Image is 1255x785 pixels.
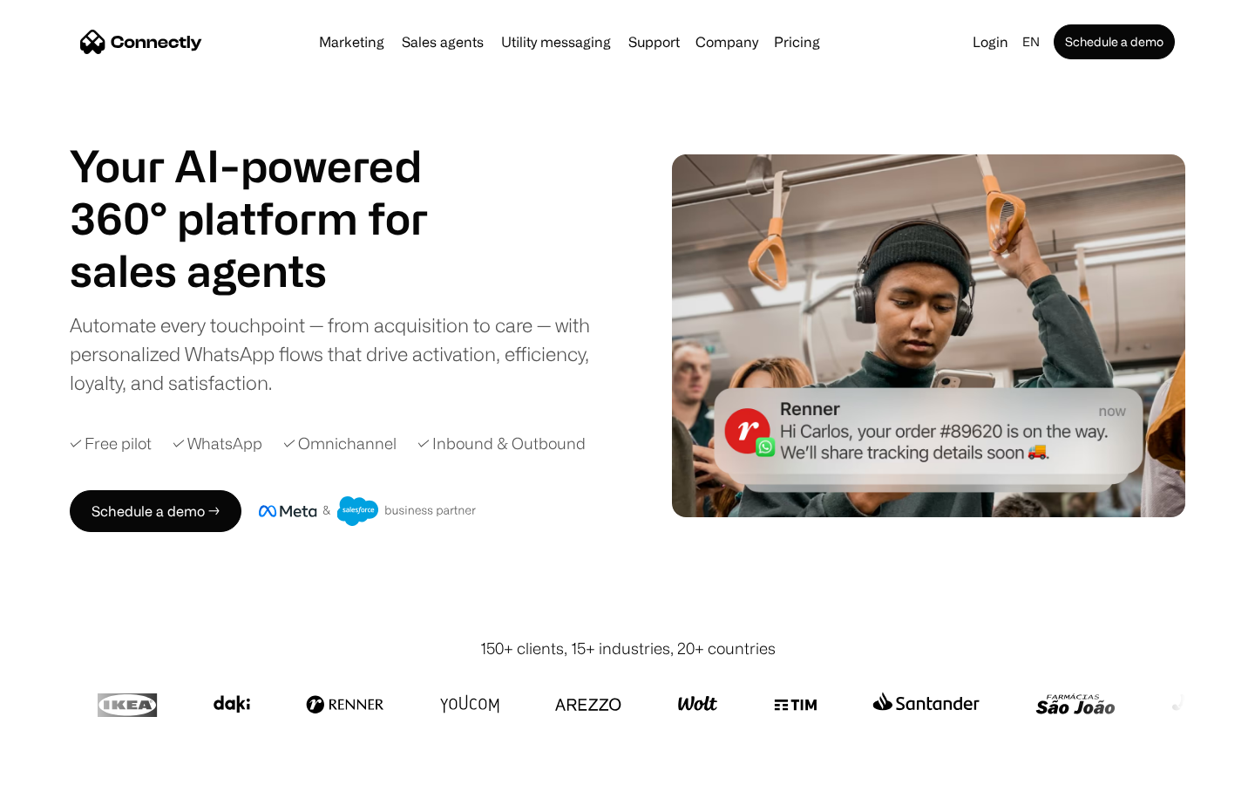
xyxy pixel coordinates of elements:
[494,35,618,49] a: Utility messaging
[173,432,262,455] div: ✓ WhatsApp
[70,244,471,297] h1: sales agents
[1022,30,1040,54] div: en
[70,140,471,244] h1: Your AI-powered 360° platform for
[480,637,776,660] div: 150+ clients, 15+ industries, 20+ countries
[395,35,491,49] a: Sales agents
[70,490,241,532] a: Schedule a demo →
[695,30,758,54] div: Company
[70,311,619,397] div: Automate every touchpoint — from acquisition to care — with personalized WhatsApp flows that driv...
[767,35,827,49] a: Pricing
[283,432,397,455] div: ✓ Omnichannel
[312,35,391,49] a: Marketing
[621,35,687,49] a: Support
[259,496,477,526] img: Meta and Salesforce business partner badge.
[17,753,105,779] aside: Language selected: English
[35,754,105,779] ul: Language list
[1054,24,1175,59] a: Schedule a demo
[966,30,1015,54] a: Login
[70,432,152,455] div: ✓ Free pilot
[417,432,586,455] div: ✓ Inbound & Outbound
